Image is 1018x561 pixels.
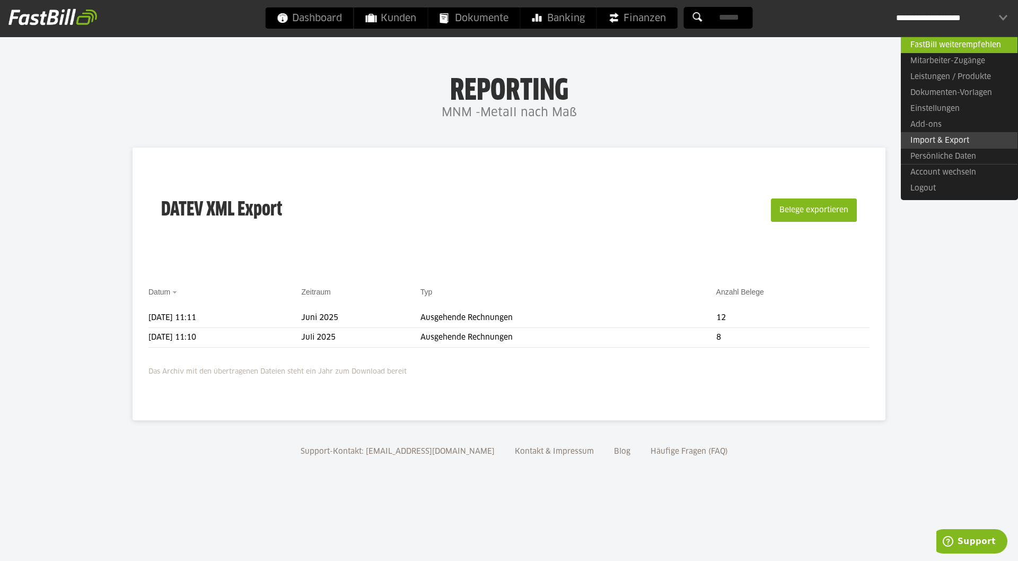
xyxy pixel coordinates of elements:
a: Logout [901,180,1017,196]
a: Persönliche Daten [901,148,1017,165]
img: sort_desc.gif [172,291,179,294]
td: [DATE] 11:10 [148,328,301,348]
h1: Reporting [106,75,912,102]
span: Finanzen [609,7,666,29]
button: Belege exportieren [771,198,857,222]
a: Kontakt & Impressum [511,448,598,455]
td: [DATE] 11:11 [148,308,301,328]
a: Leistungen / Produkte [901,69,1017,85]
td: 12 [716,308,870,328]
a: Zeitraum [301,288,330,296]
a: Kunden [354,7,428,29]
td: Ausgehende Rechnungen [420,308,716,328]
h3: DATEV XML Export [161,176,282,244]
span: Dokumente [440,7,508,29]
a: Support-Kontakt: [EMAIL_ADDRESS][DOMAIN_NAME] [297,448,498,455]
td: Juli 2025 [301,328,420,348]
p: Das Archiv mit den übertragenen Dateien steht ein Jahr zum Download bereit [148,361,870,378]
img: fastbill_logo_white.png [8,8,97,25]
iframe: Öffnet ein Widget, in dem Sie weitere Informationen finden [936,529,1007,556]
a: Typ [420,288,433,296]
a: Banking [521,7,596,29]
a: Dokumenten-Vorlagen [901,85,1017,101]
a: Dashboard [266,7,354,29]
a: Datum [148,288,170,296]
td: Juni 2025 [301,308,420,328]
a: Anzahl Belege [716,288,764,296]
td: Ausgehende Rechnungen [420,328,716,348]
td: 8 [716,328,870,348]
a: Dokumente [428,7,520,29]
a: Import & Export [901,132,1017,149]
a: Einstellungen [901,101,1017,117]
span: Dashboard [277,7,342,29]
a: FastBill weiterempfehlen [901,37,1017,53]
a: Mitarbeiter-Zugänge [901,53,1017,69]
a: Account wechseln [901,164,1017,180]
a: Finanzen [597,7,678,29]
a: Häufige Fragen (FAQ) [647,448,732,455]
span: Kunden [366,7,416,29]
a: Add-ons [901,117,1017,133]
span: Banking [532,7,585,29]
a: Blog [610,448,634,455]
